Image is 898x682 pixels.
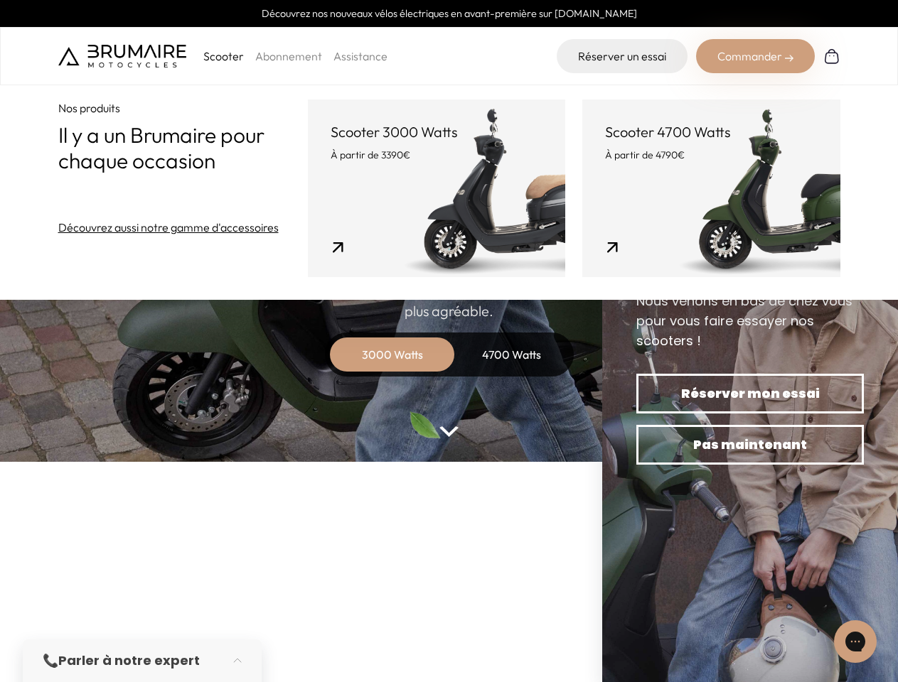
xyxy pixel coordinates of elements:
a: Scooter 4700 Watts À partir de 4790€ [582,99,840,277]
a: Scooter 3000 Watts À partir de 3390€ [308,99,565,277]
img: arrow-bottom.png [439,426,458,437]
p: Scooter 3000 Watts [331,122,542,142]
a: Abonnement [255,49,322,63]
a: Réserver un essai [557,39,688,73]
a: Découvrez aussi notre gamme d'accessoires [58,219,279,236]
img: Panier [823,48,840,65]
div: Commander [696,39,815,73]
p: Il y a un Brumaire pour chaque occasion [58,122,309,173]
div: 4700 Watts [455,337,569,372]
p: Nos produits [58,99,309,117]
a: Assistance [333,49,387,63]
p: À partir de 3390€ [331,148,542,162]
div: 3000 Watts [336,337,449,372]
img: right-arrow-2.png [785,54,793,63]
p: Scooter [203,48,244,65]
p: Scooter 4700 Watts [605,122,817,142]
img: Brumaire Motocycles [58,45,186,67]
p: À partir de 4790€ [605,148,817,162]
iframe: Gorgias live chat messenger [827,615,884,668]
